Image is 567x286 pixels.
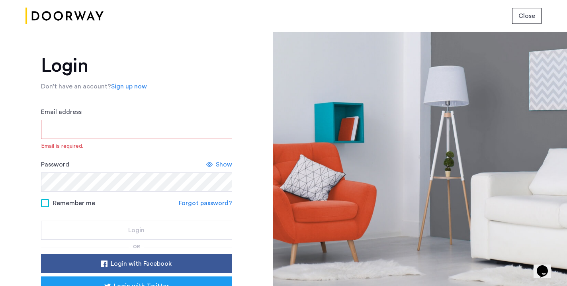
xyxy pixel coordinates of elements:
[512,8,542,24] button: button
[133,244,140,249] span: or
[128,225,145,235] span: Login
[41,56,232,75] h1: Login
[41,83,111,90] span: Don’t have an account?
[518,11,535,21] span: Close
[41,254,232,273] button: button
[53,198,95,208] span: Remember me
[111,82,147,91] a: Sign up now
[41,221,232,240] button: button
[41,107,82,117] label: Email address
[25,1,104,31] img: logo
[41,142,232,150] span: Email is required.
[216,160,232,169] span: Show
[111,259,172,268] span: Login with Facebook
[534,254,559,278] iframe: chat widget
[179,198,232,208] a: Forgot password?
[41,160,69,169] label: Password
